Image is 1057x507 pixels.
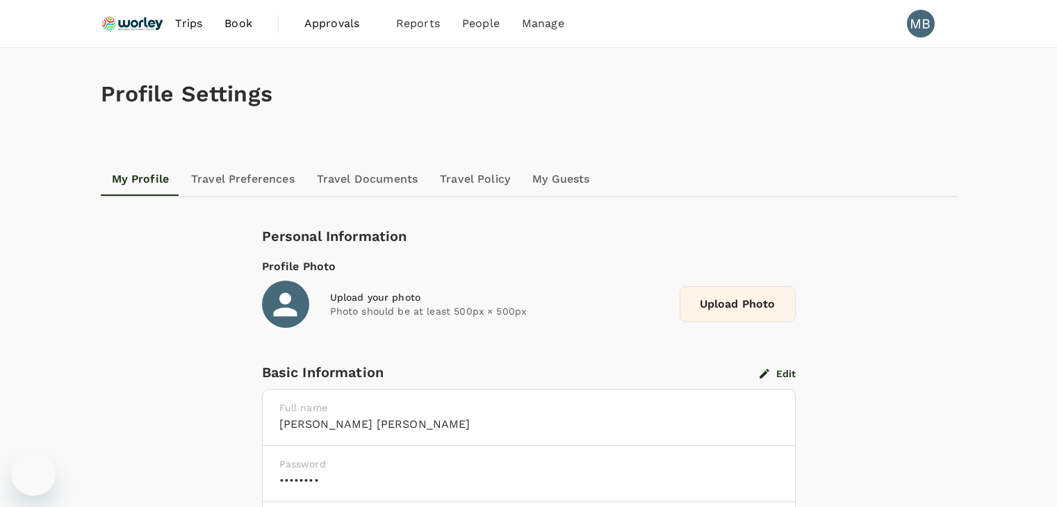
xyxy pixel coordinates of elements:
div: Upload your photo [330,290,669,304]
a: My Profile [101,163,181,196]
div: Profile Photo [262,258,796,275]
p: Password [279,457,778,471]
span: Reports [396,15,440,32]
h6: •••••••• [279,471,778,490]
a: Travel Documents [306,163,429,196]
button: Edit [760,367,796,380]
span: People [462,15,500,32]
div: Personal Information [262,225,796,247]
span: Manage [522,15,564,32]
a: Travel Preferences [180,163,306,196]
div: MB [907,10,935,38]
span: Trips [175,15,202,32]
h1: Profile Settings [101,81,957,107]
img: Ranhill Worley Sdn Bhd [101,8,165,39]
iframe: Button to launch messaging window [11,451,56,496]
p: Full name [279,401,778,415]
div: Basic Information [262,361,760,383]
span: Approvals [304,15,374,32]
p: Photo should be at least 500px × 500px [330,304,669,318]
span: Book [224,15,252,32]
span: Upload Photo [680,286,796,322]
a: Travel Policy [429,163,521,196]
a: My Guests [521,163,600,196]
h6: [PERSON_NAME] [PERSON_NAME] [279,415,778,434]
